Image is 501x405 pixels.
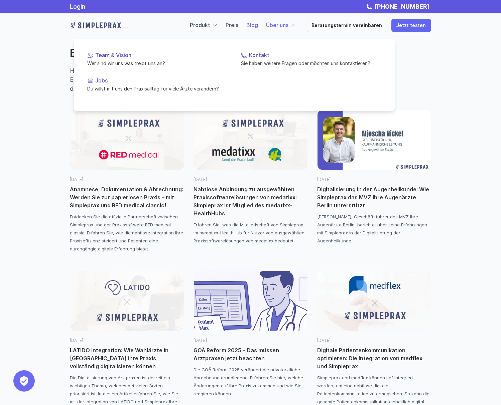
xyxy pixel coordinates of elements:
a: Team & VisionWer sind wir uns was treibt uns an? [82,47,233,72]
a: Über uns [266,22,289,28]
p: [DATE] [318,177,431,183]
a: Produkt [190,22,211,28]
p: Digitale Patientenkommunikation optimieren: Die Integration von medflex und Simpleprax [318,346,431,370]
p: [DATE] [194,177,307,183]
img: Latido x Simpleprax [70,271,184,331]
a: JobsDu willst mit uns den Praxisalltag für viele Ärzte verändern? [82,72,233,97]
p: LATIDO Integration: Wie Wahlärzte in [GEOGRAPHIC_DATA] ihre Praxis vollständig digitalisieren können [70,346,184,370]
h2: Blog [70,47,321,59]
p: GOÄ Reform 2025 – Das müssen Arztpraxen jetzt beachten [194,346,307,362]
p: Sie haben weitere Fragen oder möchten uns kontaktieren? [241,60,381,67]
a: Login [70,3,86,10]
p: Die GOÄ Reform 2025 verändert die privatärztliche Abrechnung grundlegend. Erfahren Sie hier, welc... [194,366,307,398]
p: Du willst mit uns den Praxisalltag für viele Ärzte verändern? [87,85,228,92]
a: KontaktSie haben weitere Fragen oder möchten uns kontaktieren? [236,47,387,72]
p: [PERSON_NAME], Geschäftsführer des MVZ Ihre Augenärzte Berlin, berichtet über seine Erfahrungen m... [318,213,431,245]
p: Team & Vision [95,52,228,58]
a: Beratungstermin vereinbaren [307,19,387,32]
a: GOÄ Reform 2025[DATE]GOÄ Reform 2025 – Das müssen Arztpraxen jetzt beachtenDie GOÄ Reform 2025 ve... [194,271,307,398]
p: Digitalisierung in der Augenheilkunde: Wie Simpleprax das MVZ Ihre Augenärzte Berlin unterstützt [318,185,431,209]
p: Erfahren Sie, was die Mitgliedschaft von Simpleprax im medatixx-HealthHub für Nutzer von ausgewäh... [194,221,307,245]
a: [PHONE_NUMBER] [373,3,431,10]
p: [DATE] [318,338,431,344]
p: Beratungstermin vereinbaren [312,23,382,28]
a: Blog [247,22,258,28]
a: Jetzt testen [391,19,431,32]
p: Nahtlose Anbindung zu ausgewählten Praxissoftwarelösungen von medatixx: Simpleprax ist Mitglied d... [194,185,307,217]
p: Entdecken Sie die offizielle Partnerschaft zwischen Simpleprax und der Praxissoftware RED medical... [70,213,184,253]
strong: [PHONE_NUMBER] [375,3,429,10]
a: [DATE]Digitalisierung in der Augenheilkunde: Wie Simpleprax das MVZ Ihre Augenärzte Berlin unters... [318,110,431,245]
p: Kontakt [249,52,381,58]
img: GOÄ Reform 2025 [194,271,307,331]
p: Anamnese, Dokumentation & Abrechnung: Werden Sie zur papierlosen Praxis – mit Simpleprax und RED ... [70,185,184,209]
p: [DATE] [194,338,307,344]
p: Wer sind wir uns was treibt uns an? [87,60,228,67]
p: Herzlich willkommen auf dem Blog von Simpleprax. Hier berichten wir über die Erfahrungen unserer ... [70,66,323,93]
p: [DATE] [70,338,184,344]
p: Jetzt testen [396,23,426,28]
p: [DATE] [70,177,184,183]
a: [DATE]Anamnese, Dokumentation & Abrechnung: Werden Sie zur papierlosen Praxis – mit Simpleprax un... [70,110,184,253]
p: Jobs [95,77,228,84]
a: [DATE]Nahtlose Anbindung zu ausgewählten Praxissoftwarelösungen von medatixx: Simpleprax ist Mitg... [194,110,307,245]
a: Preis [226,22,239,28]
